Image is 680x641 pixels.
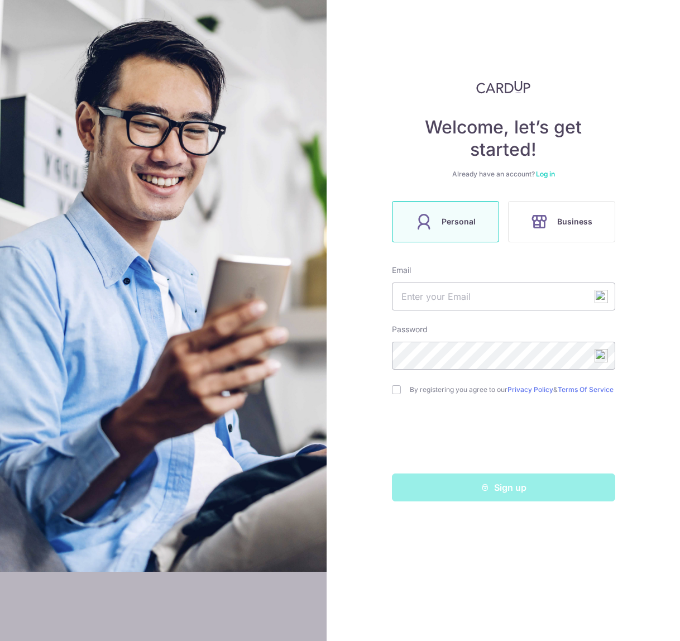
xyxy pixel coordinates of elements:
[536,170,555,178] a: Log in
[392,116,615,161] h4: Welcome, let’s get started!
[504,201,620,242] a: Business
[442,215,476,228] span: Personal
[507,385,553,394] a: Privacy Policy
[392,283,615,310] input: Enter your Email
[595,290,608,303] img: npw-badge-icon-locked.svg
[476,80,531,94] img: CardUp Logo
[392,324,428,335] label: Password
[387,201,504,242] a: Personal
[419,417,588,460] iframe: reCAPTCHA
[557,215,592,228] span: Business
[392,170,615,179] div: Already have an account?
[595,349,608,362] img: npw-badge-icon-locked.svg
[558,385,614,394] a: Terms Of Service
[410,385,615,394] label: By registering you agree to our &
[392,265,411,276] label: Email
